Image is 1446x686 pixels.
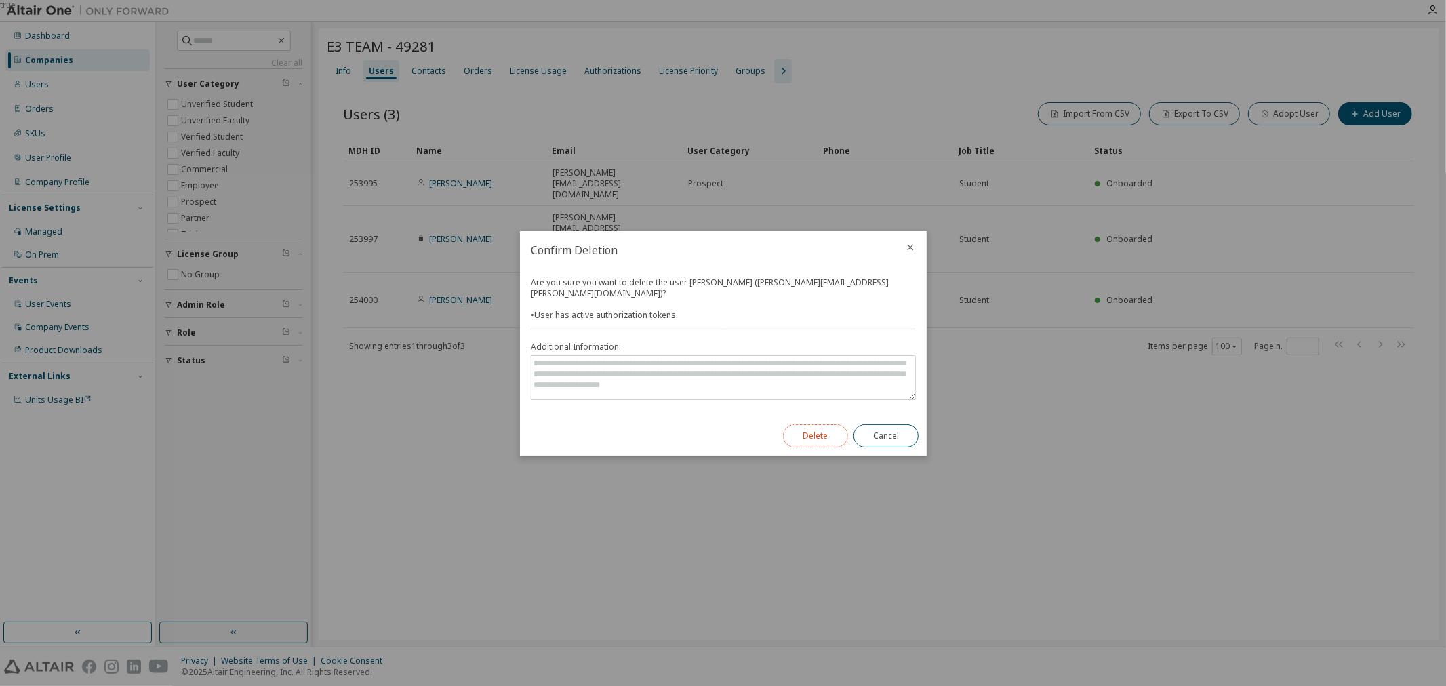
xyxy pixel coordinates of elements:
label: Additional Information: [531,342,916,352]
button: close [905,242,916,253]
h2: Confirm Deletion [520,231,894,269]
span: Are you sure you want to delete the user [PERSON_NAME] ([PERSON_NAME][EMAIL_ADDRESS][PERSON_NAME]... [531,277,889,299]
button: Cancel [853,424,919,447]
button: Delete [783,424,848,447]
div: • User has active authorization tokens. [531,310,910,321]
